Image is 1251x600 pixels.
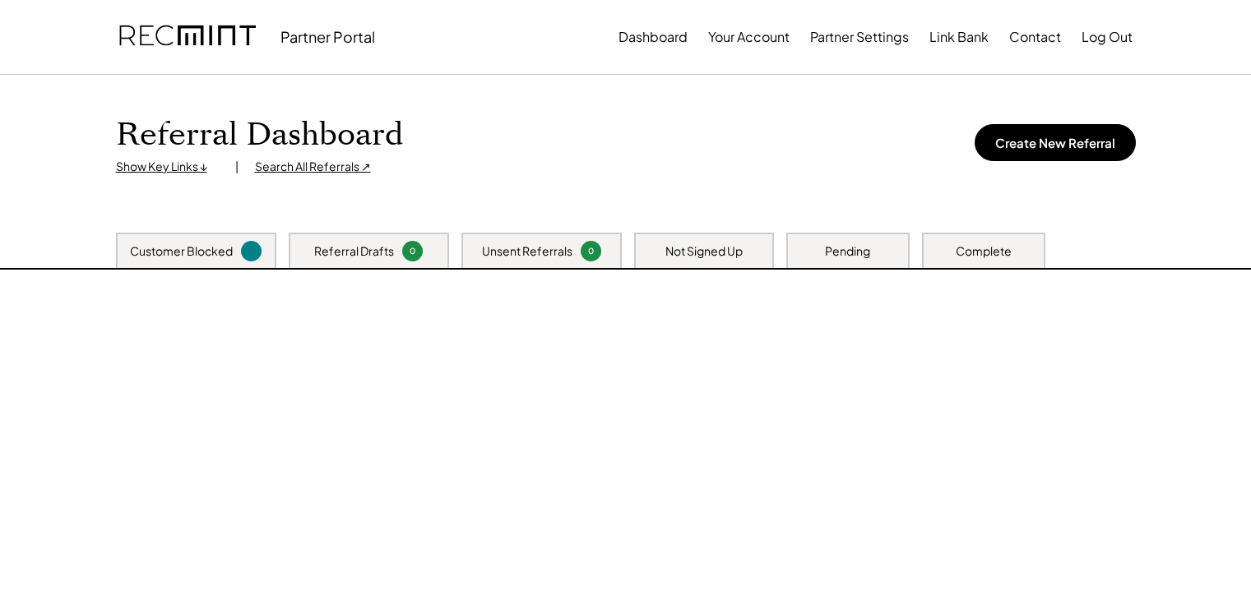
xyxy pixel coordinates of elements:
[929,21,989,53] button: Link Bank
[280,27,375,46] div: Partner Portal
[1082,21,1133,53] button: Log Out
[130,243,233,260] div: Customer Blocked
[119,9,256,65] img: recmint-logotype%403x.png
[255,159,371,175] div: Search All Referrals ↗
[583,245,599,257] div: 0
[1009,21,1061,53] button: Contact
[482,243,572,260] div: Unsent Referrals
[619,21,688,53] button: Dashboard
[708,21,790,53] button: Your Account
[825,243,870,260] div: Pending
[810,21,909,53] button: Partner Settings
[235,159,239,175] div: |
[314,243,394,260] div: Referral Drafts
[405,245,420,257] div: 0
[975,124,1136,161] button: Create New Referral
[116,116,403,155] h1: Referral Dashboard
[956,243,1012,260] div: Complete
[116,159,219,175] div: Show Key Links ↓
[665,243,743,260] div: Not Signed Up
